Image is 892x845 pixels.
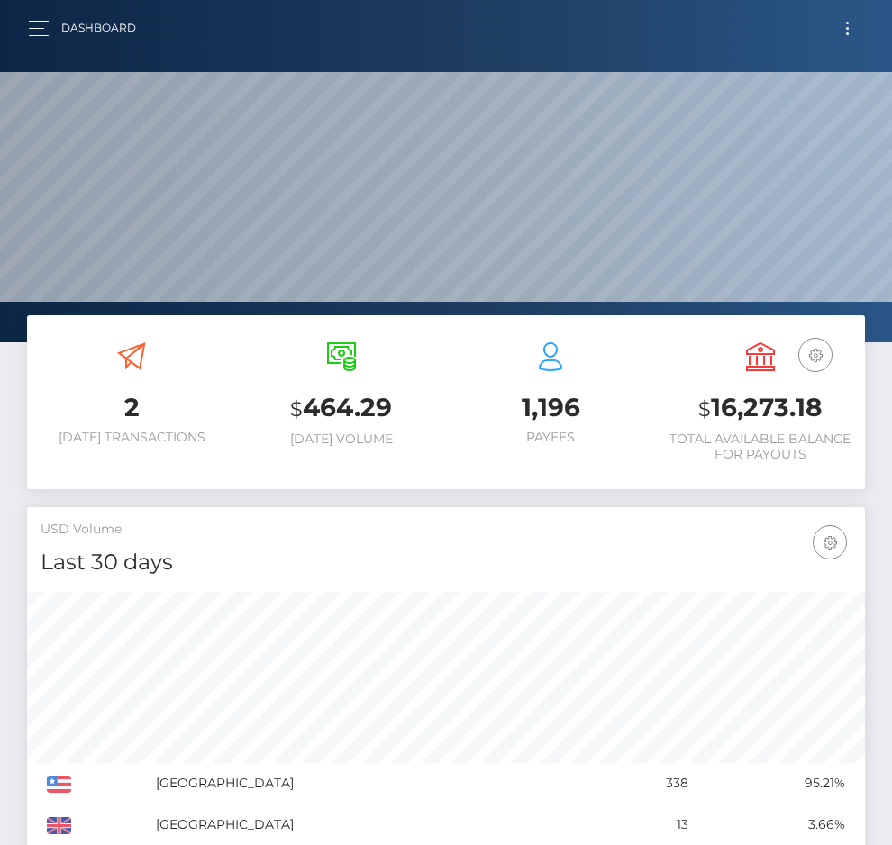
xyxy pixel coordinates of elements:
td: 338 [592,763,696,804]
h5: USD Volume [41,521,851,539]
h3: 2 [41,390,223,425]
button: Toggle navigation [831,16,864,41]
img: GB.png [47,817,71,833]
h3: 1,196 [460,390,642,425]
td: [GEOGRAPHIC_DATA] [150,763,592,804]
a: Dashboard [61,9,136,47]
h3: 16,273.18 [669,390,852,427]
h6: Payees [460,430,642,445]
img: US.png [47,776,71,792]
h3: 464.29 [250,390,433,427]
h6: [DATE] Volume [250,432,433,447]
small: $ [290,396,303,422]
td: 95.21% [695,763,851,804]
h6: [DATE] Transactions [41,430,223,445]
small: $ [698,396,711,422]
h4: Last 30 days [41,547,851,578]
h6: Total Available Balance for Payouts [669,432,852,462]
